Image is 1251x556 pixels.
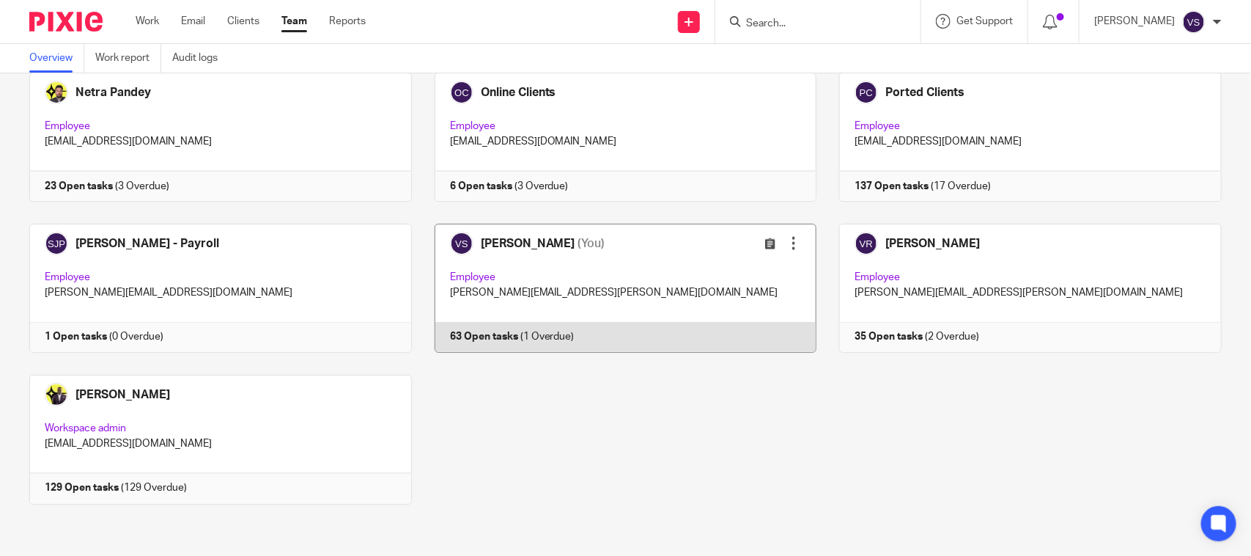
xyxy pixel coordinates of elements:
a: Reports [329,14,366,29]
a: Work [136,14,159,29]
img: Pixie [29,12,103,32]
a: Overview [29,44,84,73]
p: [PERSON_NAME] [1094,14,1175,29]
a: Team [281,14,307,29]
a: Work report [95,44,161,73]
a: Audit logs [172,44,229,73]
a: Email [181,14,205,29]
a: Clients [227,14,259,29]
img: svg%3E [1182,10,1206,34]
input: Search [745,18,877,31]
span: Get Support [956,16,1013,26]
